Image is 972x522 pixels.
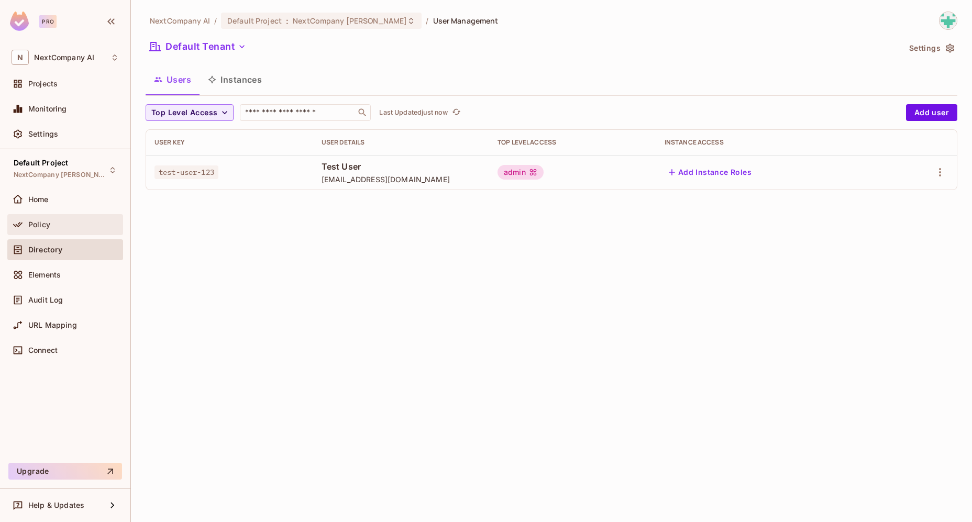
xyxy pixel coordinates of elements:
[322,161,481,172] span: Test User
[28,501,84,509] span: Help & Updates
[151,106,217,119] span: Top Level Access
[433,16,499,26] span: User Management
[293,16,407,26] span: NextCompany [PERSON_NAME]
[322,138,481,147] div: User Details
[12,50,29,65] span: N
[214,16,217,26] li: /
[8,463,122,480] button: Upgrade
[28,195,49,204] span: Home
[150,16,210,26] span: the active workspace
[905,40,957,57] button: Settings
[379,108,448,117] p: Last Updated just now
[906,104,957,121] button: Add user
[452,107,461,118] span: refresh
[498,165,544,180] div: admin
[146,104,234,121] button: Top Level Access
[28,346,58,354] span: Connect
[146,66,200,93] button: Users
[940,12,957,29] img: josh@nextcompany.io
[10,12,29,31] img: SReyMgAAAABJRU5ErkJggg==
[498,138,648,147] div: Top Level Access
[39,15,57,28] div: Pro
[34,53,94,62] span: Workspace: NextCompany AI
[14,171,108,179] span: NextCompany [PERSON_NAME]
[285,17,289,25] span: :
[28,246,62,254] span: Directory
[146,38,250,55] button: Default Tenant
[227,16,282,26] span: Default Project
[665,138,877,147] div: Instance Access
[28,130,58,138] span: Settings
[200,66,270,93] button: Instances
[450,106,462,119] button: refresh
[14,159,68,167] span: Default Project
[448,106,462,119] span: Click to refresh data
[28,271,61,279] span: Elements
[426,16,428,26] li: /
[28,296,63,304] span: Audit Log
[28,105,67,113] span: Monitoring
[322,174,481,184] span: [EMAIL_ADDRESS][DOMAIN_NAME]
[665,164,756,181] button: Add Instance Roles
[28,80,58,88] span: Projects
[154,138,305,147] div: User Key
[154,165,218,179] span: test-user-123
[28,220,50,229] span: Policy
[28,321,77,329] span: URL Mapping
